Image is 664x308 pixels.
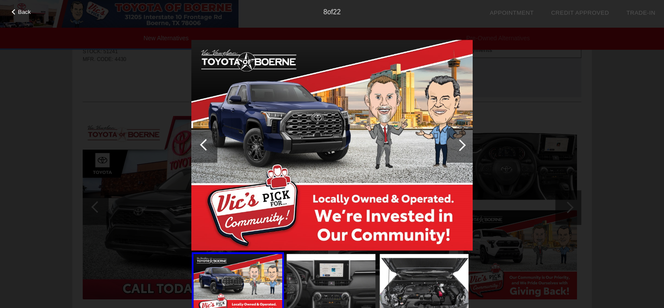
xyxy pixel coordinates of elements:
[333,8,341,16] span: 22
[626,10,655,16] a: Trade-In
[490,10,534,16] a: Appointment
[323,8,327,16] span: 8
[18,9,31,15] span: Back
[191,40,473,251] img: image.aspx
[551,10,609,16] a: Credit Approved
